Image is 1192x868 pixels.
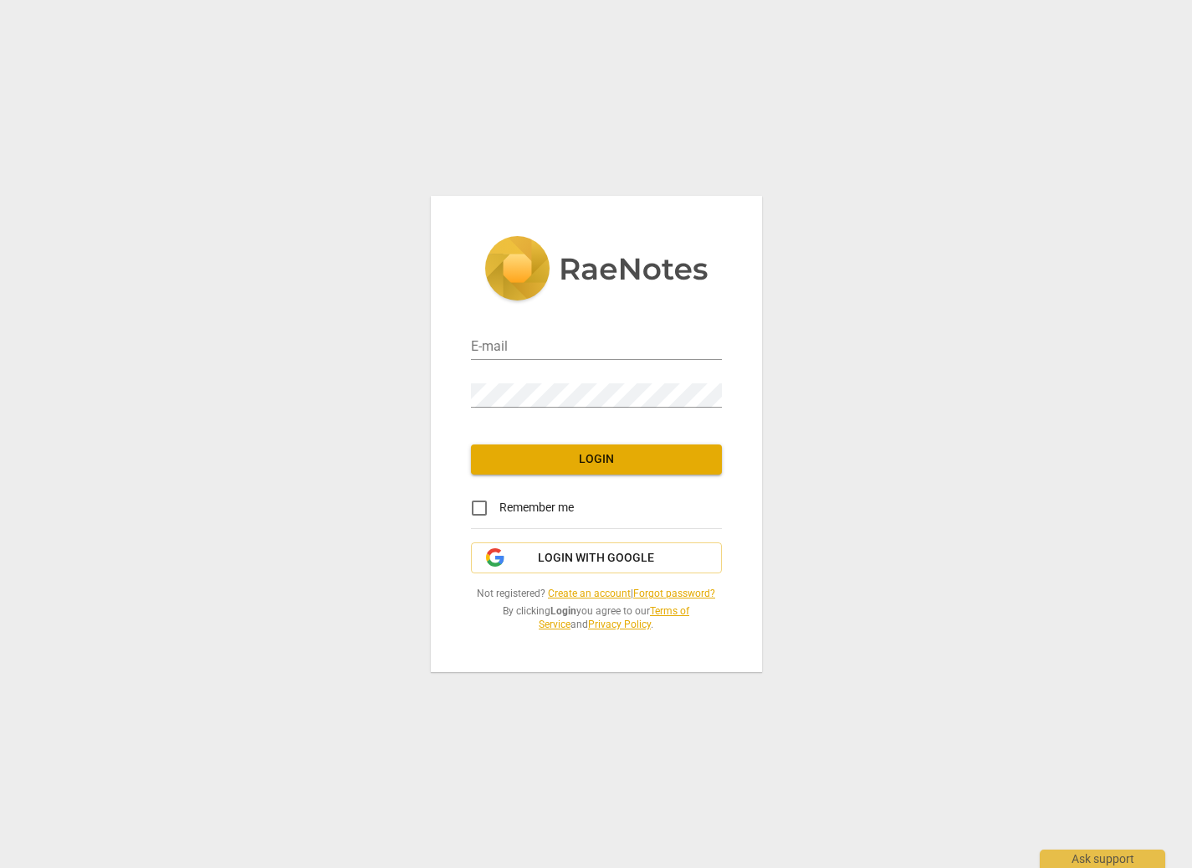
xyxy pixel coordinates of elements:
[499,499,574,516] span: Remember me
[1040,850,1165,868] div: Ask support
[538,550,654,567] span: Login with Google
[548,588,631,599] a: Create an account
[484,451,709,468] span: Login
[471,604,722,632] span: By clicking you agree to our and .
[484,236,709,305] img: 5ac2273c67554f335776073100b6d88f.svg
[471,444,722,475] button: Login
[633,588,715,599] a: Forgot password?
[471,542,722,574] button: Login with Google
[588,619,651,630] a: Privacy Policy
[471,587,722,601] span: Not registered? |
[550,605,576,617] b: Login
